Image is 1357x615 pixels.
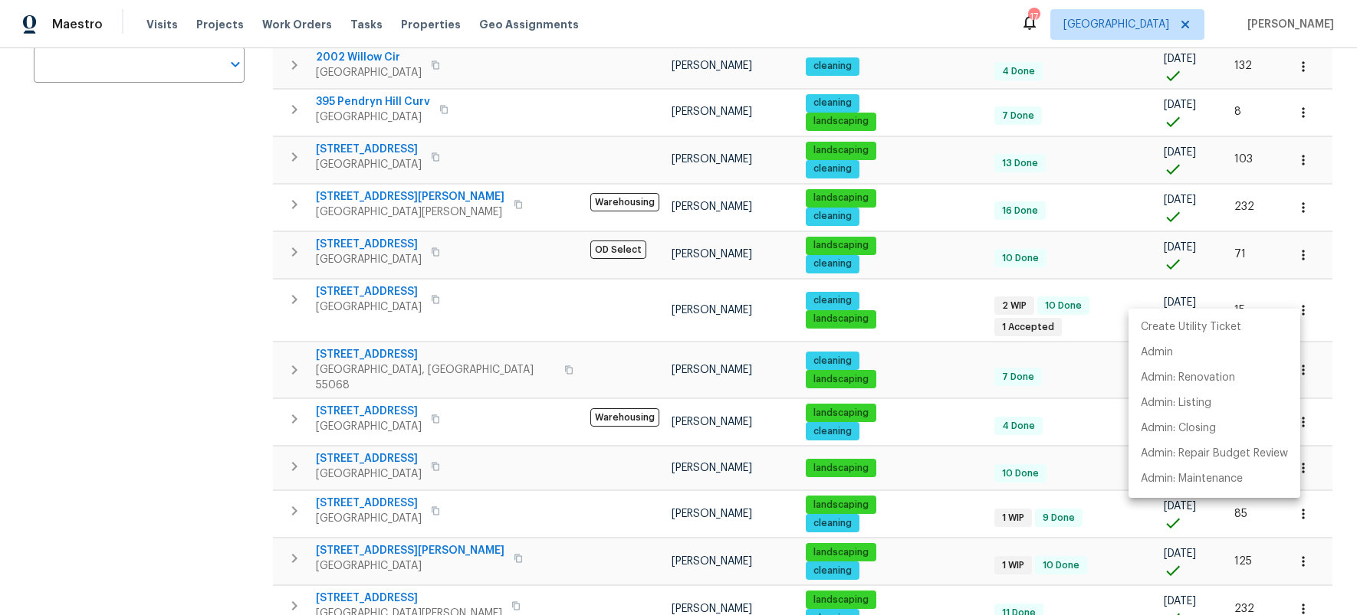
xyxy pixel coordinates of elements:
p: Create Utility Ticket [1141,319,1241,335]
p: Admin: Maintenance [1141,471,1243,487]
p: Admin: Repair Budget Review [1141,446,1288,462]
p: Admin: Closing [1141,420,1216,437]
p: Admin: Listing [1141,395,1211,411]
p: Admin [1141,345,1173,361]
p: Admin: Renovation [1141,370,1235,386]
